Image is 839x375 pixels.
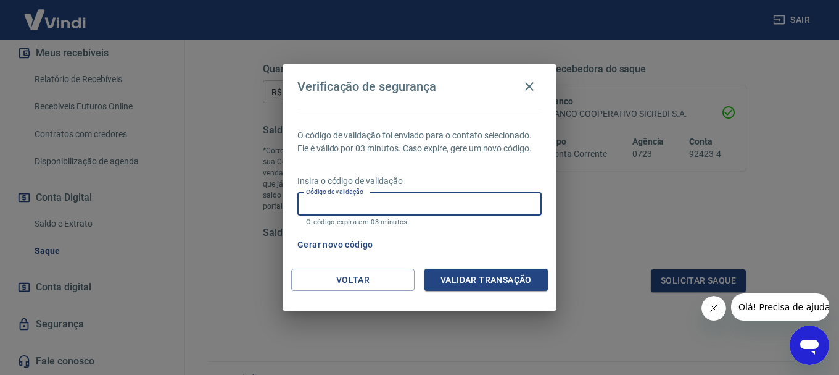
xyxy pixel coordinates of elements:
span: Olá! Precisa de ajuda? [7,9,104,19]
button: Gerar novo código [292,234,378,256]
button: Voltar [291,269,415,292]
p: O código expira em 03 minutos. [306,218,533,226]
iframe: Botão para abrir a janela de mensagens [790,326,829,365]
iframe: Mensagem da empresa [731,293,829,321]
label: Código de validação [306,187,363,196]
p: Insira o código de validação [297,175,542,188]
iframe: Fechar mensagem [701,296,726,321]
button: Validar transação [424,269,548,292]
p: O código de validação foi enviado para o contato selecionado. Ele é válido por 03 minutos. Caso e... [297,129,542,155]
h4: Verificação de segurança [297,79,436,94]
